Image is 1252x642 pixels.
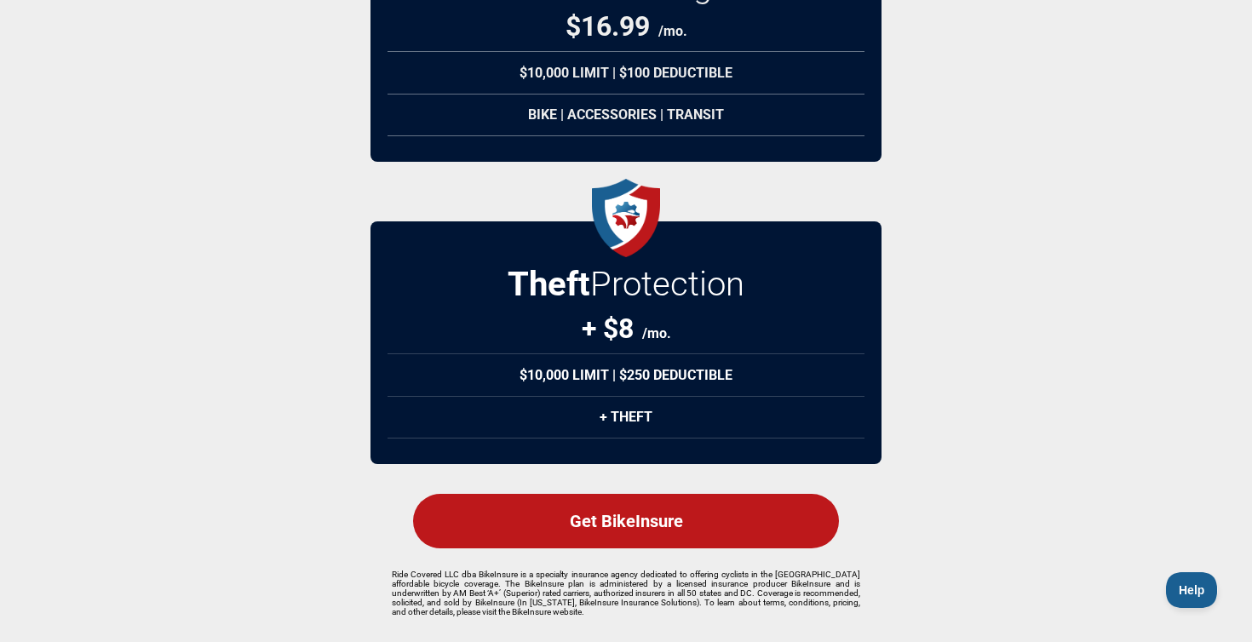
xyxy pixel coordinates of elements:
[508,264,590,304] strong: Theft
[388,396,864,439] div: + Theft
[658,23,687,39] span: /mo.
[582,312,671,345] div: + $8
[642,325,671,341] span: /mo.
[392,570,860,616] p: Ride Covered LLC dba BikeInsure is a specialty insurance agency dedicated to offering cyclists in...
[566,10,687,43] div: $16.99
[413,494,839,548] div: Get BikeInsure
[388,353,864,397] div: $10,000 Limit | $250 Deductible
[388,94,864,136] div: Bike | Accessories | Transit
[1166,572,1218,608] iframe: Toggle Customer Support
[388,51,864,95] div: $10,000 Limit | $100 Deductible
[508,264,744,304] h2: Protection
